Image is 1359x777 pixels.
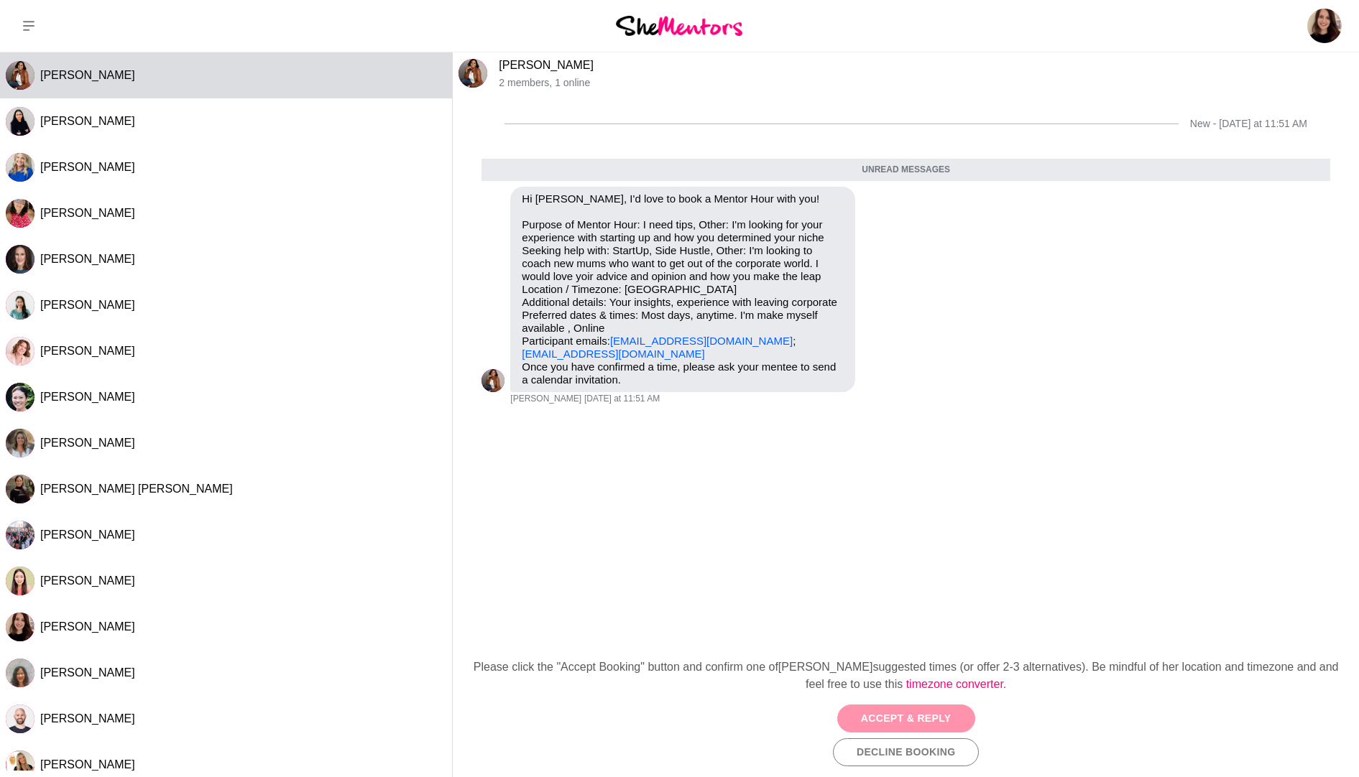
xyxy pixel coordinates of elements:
[6,613,34,641] img: A
[6,245,34,274] div: Julia Ridout
[6,704,34,733] div: Brendon Nicholas
[459,59,487,88] img: O
[40,529,135,541] span: [PERSON_NAME]
[40,712,135,725] span: [PERSON_NAME]
[40,69,135,81] span: [PERSON_NAME]
[6,659,34,687] img: C
[6,429,34,457] div: Alicia Visser
[6,567,34,595] div: Sylvia Huang
[6,383,34,411] div: Roselynn Unson
[6,704,34,733] img: B
[510,394,581,405] span: [PERSON_NAME]
[522,192,844,205] p: Hi [PERSON_NAME], I'd love to book a Mentor Hour with you!
[522,218,844,360] p: Purpose of Mentor Hour: I need tips, Other: I'm looking for your experience with starting up and ...
[6,291,34,320] div: Grace K
[522,348,704,360] a: [EMAIL_ADDRESS][DOMAIN_NAME]
[6,567,34,595] img: S
[6,245,34,274] img: J
[6,337,34,366] img: A
[40,483,233,495] span: [PERSON_NAME] [PERSON_NAME]
[1307,9,1342,43] img: Ali Adey
[482,369,505,392] img: O
[6,199,34,228] img: R
[522,360,844,386] p: Once you have confirmed a time, please ask your mentee to send a calendar invitation.
[459,59,487,88] div: Orine Silveira-McCuskey
[6,153,34,182] div: Charmaine Turner
[6,337,34,366] div: Amanda Greenman
[40,345,135,357] span: [PERSON_NAME]
[40,207,135,219] span: [PERSON_NAME]
[610,335,793,347] a: [EMAIL_ADDRESS][DOMAIN_NAME]
[6,107,34,136] img: K
[6,475,34,503] div: Evelyn Lopez Delon
[6,61,34,90] img: O
[482,369,505,392] div: Orine Silveira-McCuskey
[906,678,1007,690] a: timezone converter.
[6,61,34,90] div: Orine Silveira-McCuskey
[40,115,135,127] span: [PERSON_NAME]
[40,437,135,449] span: [PERSON_NAME]
[40,620,135,633] span: [PERSON_NAME]
[499,59,594,71] a: [PERSON_NAME]
[40,253,135,265] span: [PERSON_NAME]
[616,16,742,35] img: She Mentors Logo
[6,475,34,503] img: E
[40,666,135,679] span: [PERSON_NAME]
[6,153,34,182] img: C
[482,159,1330,182] div: Unread messages
[499,77,1353,89] p: 2 members , 1 online
[6,291,34,320] img: G
[6,521,34,549] div: Irene
[837,704,975,732] button: Accept & Reply
[1190,118,1307,130] div: New - [DATE] at 11:51 AM
[584,394,660,405] time: 2025-10-01T01:51:22.017Z
[40,574,135,587] span: [PERSON_NAME]
[6,521,34,549] img: I
[464,659,1348,693] div: Please click the "Accept Booking" button and confirm one of [PERSON_NAME] suggested times (or off...
[6,659,34,687] div: Constance Phua
[6,613,34,641] div: Alex Ade
[833,738,979,766] button: Decline Booking
[6,383,34,411] img: R
[6,429,34,457] img: A
[40,161,135,173] span: [PERSON_NAME]
[40,391,135,403] span: [PERSON_NAME]
[40,299,135,311] span: [PERSON_NAME]
[6,107,34,136] div: Kanak Kiran
[6,199,34,228] div: Rosemary Manzini
[40,758,135,771] span: [PERSON_NAME]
